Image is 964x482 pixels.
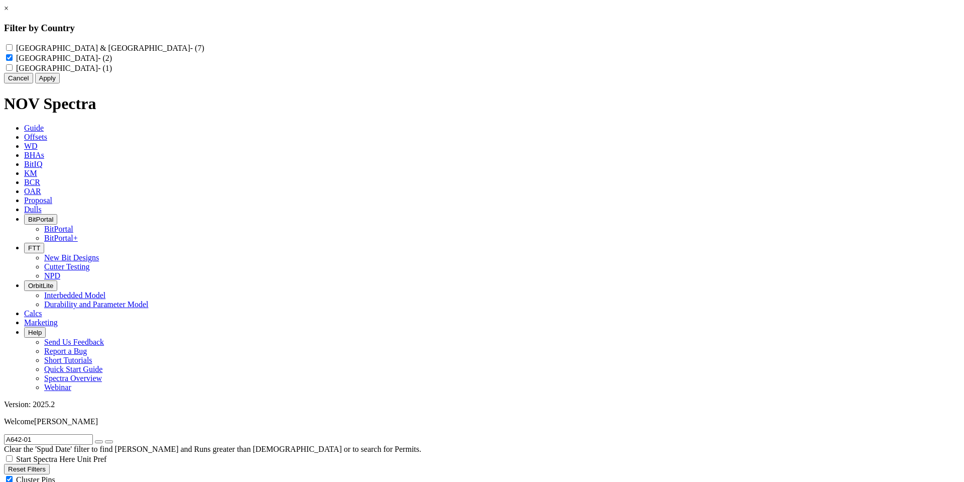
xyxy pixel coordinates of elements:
span: Guide [24,124,44,132]
span: Calcs [24,309,42,318]
a: BitPortal+ [44,234,78,242]
div: Version: 2025.2 [4,400,960,409]
span: BitIQ [24,160,42,168]
span: Marketing [24,318,58,327]
span: Clear the 'Spud Date' filter to find [PERSON_NAME] and Runs greater than [DEMOGRAPHIC_DATA] or to... [4,445,421,453]
button: Reset Filters [4,464,50,474]
span: Offsets [24,133,47,141]
button: Cancel [4,73,33,83]
span: Dulls [24,205,42,214]
p: Welcome [4,417,960,426]
a: Interbedded Model [44,291,105,300]
span: OAR [24,187,41,196]
a: Webinar [44,383,71,392]
a: × [4,4,9,13]
span: Start Spectra Here [16,455,75,463]
span: KM [24,169,37,177]
span: - (1) [98,64,112,72]
span: BHAs [24,151,44,159]
a: Durability and Parameter Model [44,300,149,309]
a: NPD [44,271,60,280]
span: [PERSON_NAME] [34,417,98,426]
input: Search [4,434,93,445]
span: - (2) [98,54,112,62]
a: Report a Bug [44,347,87,355]
a: Short Tutorials [44,356,92,364]
span: BCR [24,178,40,186]
span: - (7) [190,44,204,52]
a: Quick Start Guide [44,365,102,373]
a: Send Us Feedback [44,338,104,346]
span: Help [28,329,42,336]
button: Apply [35,73,60,83]
span: Proposal [24,196,52,205]
span: BitPortal [28,216,53,223]
label: [GEOGRAPHIC_DATA] & [GEOGRAPHIC_DATA] [16,44,204,52]
a: BitPortal [44,225,73,233]
span: FTT [28,244,40,252]
h1: NOV Spectra [4,94,960,113]
span: OrbitLite [28,282,53,290]
span: WD [24,142,38,150]
a: Spectra Overview [44,374,102,382]
a: Cutter Testing [44,262,90,271]
label: [GEOGRAPHIC_DATA] [16,54,112,62]
label: [GEOGRAPHIC_DATA] [16,64,112,72]
a: New Bit Designs [44,253,99,262]
h3: Filter by Country [4,23,960,34]
span: Unit Pref [77,455,106,463]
